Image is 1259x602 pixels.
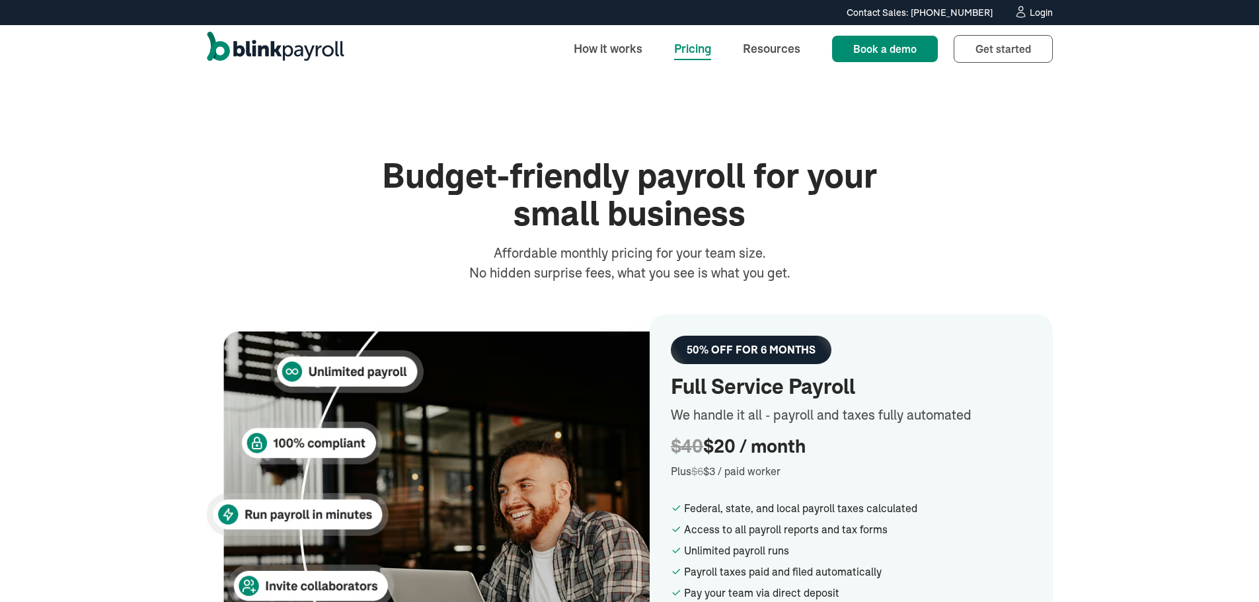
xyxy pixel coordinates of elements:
div: Affordable monthly pricing for your team size. No hidden surprise fees, what you see is what you ... [466,243,794,283]
div: Plus $3 / paid worker [671,463,1032,479]
div: Federal, state, and local payroll taxes calculated [684,500,1032,516]
h1: Budget-friendly payroll for your small business [365,157,894,233]
div: Login [1030,8,1053,17]
div: We handle it all - payroll and taxes fully automated [671,405,1032,425]
a: Book a demo [832,36,938,62]
div: Access to all payroll reports and tax forms [684,521,1032,537]
a: Pricing [664,34,722,63]
div: Payroll taxes paid and filed automatically [684,564,1032,580]
h2: Full Service Payroll [671,375,1032,400]
div: Unlimited payroll runs [684,543,1032,558]
div: $20 / month [671,435,1032,458]
span: $40 [671,436,703,457]
span: $6 [691,465,703,478]
div: Pay your team via direct deposit [684,585,1032,601]
a: home [207,32,344,66]
span: Get started [975,42,1031,56]
a: How it works [563,34,653,63]
a: Get started [954,35,1053,63]
a: Login [1014,5,1053,20]
div: 50% OFF FOR 6 MONTHS [687,344,816,356]
a: Resources [732,34,811,63]
div: Contact Sales: [PHONE_NUMBER] [847,6,993,20]
span: Book a demo [853,42,917,56]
